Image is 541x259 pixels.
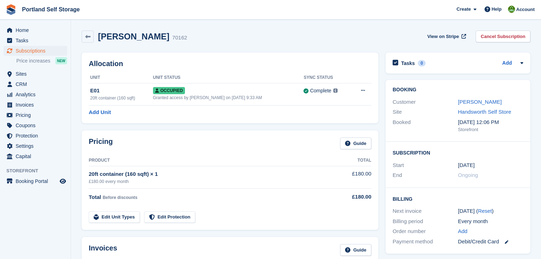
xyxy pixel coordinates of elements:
[458,118,523,126] div: [DATE] 12:06 PM
[90,95,153,101] div: 20ft container (160 sqft)
[6,4,16,15] img: stora-icon-8386f47178a22dfd0bd8f6a31ec36ba5ce8667c1dd55bd0f319d3a0aa187defe.svg
[55,57,67,64] div: NEW
[393,238,458,246] div: Payment method
[16,25,58,35] span: Home
[393,227,458,236] div: Order number
[4,46,67,56] a: menu
[393,118,458,133] div: Booked
[304,72,351,83] th: Sync Status
[492,6,502,13] span: Help
[4,151,67,161] a: menu
[393,217,458,226] div: Billing period
[516,6,535,13] span: Account
[393,171,458,179] div: End
[16,69,58,79] span: Sites
[333,88,338,93] img: icon-info-grey-7440780725fd019a000dd9b08b2336e03edf1995a4989e88bcd33f0948082b44.svg
[4,90,67,99] a: menu
[90,87,153,95] div: E01
[328,155,371,166] th: Total
[6,167,71,174] span: Storefront
[19,4,83,15] a: Portland Self Storage
[4,25,67,35] a: menu
[89,211,140,223] a: Edit Unit Types
[418,60,426,66] div: 0
[458,227,468,236] a: Add
[340,137,371,149] a: Guide
[458,99,502,105] a: [PERSON_NAME]
[340,244,371,256] a: Guide
[393,149,523,156] h2: Subscription
[458,161,475,169] time: 2025-01-31 01:00:00 UTC
[16,79,58,89] span: CRM
[393,195,523,202] h2: Billing
[393,98,458,106] div: Customer
[4,131,67,141] a: menu
[458,217,523,226] div: Every month
[508,6,515,13] img: Sue Wolfendale
[393,161,458,169] div: Start
[16,58,50,64] span: Price increases
[328,166,371,188] td: £180.00
[476,31,530,42] a: Cancel Subscription
[89,72,153,83] th: Unit
[89,244,117,256] h2: Invoices
[16,46,58,56] span: Subscriptions
[153,95,304,101] div: Granted access by [PERSON_NAME] on [DATE] 9:33 AM
[393,87,523,93] h2: Booking
[16,120,58,130] span: Coupons
[4,120,67,130] a: menu
[4,79,67,89] a: menu
[401,60,415,66] h2: Tasks
[310,87,331,95] div: Complete
[89,137,113,149] h2: Pricing
[457,6,471,13] span: Create
[393,207,458,215] div: Next invoice
[59,177,67,185] a: Preview store
[89,108,111,117] a: Add Unit
[427,33,459,40] span: View on Stripe
[16,176,58,186] span: Booking Portal
[4,141,67,151] a: menu
[458,207,523,215] div: [DATE] ( )
[16,100,58,110] span: Invoices
[425,31,468,42] a: View on Stripe
[16,90,58,99] span: Analytics
[153,87,185,94] span: Occupied
[153,72,304,83] th: Unit Status
[89,60,371,68] h2: Allocation
[172,34,187,42] div: 70162
[478,208,492,214] a: Reset
[89,194,101,200] span: Total
[458,109,511,115] a: Handsworth Self Store
[103,195,137,200] span: Before discounts
[144,211,195,223] a: Edit Protection
[89,170,328,178] div: 20ft container (160 sqft) × 1
[16,57,67,65] a: Price increases NEW
[4,36,67,45] a: menu
[16,36,58,45] span: Tasks
[98,32,169,41] h2: [PERSON_NAME]
[4,110,67,120] a: menu
[4,100,67,110] a: menu
[16,110,58,120] span: Pricing
[328,193,371,201] div: £180.00
[16,131,58,141] span: Protection
[89,155,328,166] th: Product
[89,178,328,185] div: £180.00 every month
[16,151,58,161] span: Capital
[458,172,478,178] span: Ongoing
[4,176,67,186] a: menu
[502,59,512,68] a: Add
[16,141,58,151] span: Settings
[393,108,458,116] div: Site
[458,238,523,246] div: Debit/Credit Card
[4,69,67,79] a: menu
[458,126,523,133] div: Storefront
